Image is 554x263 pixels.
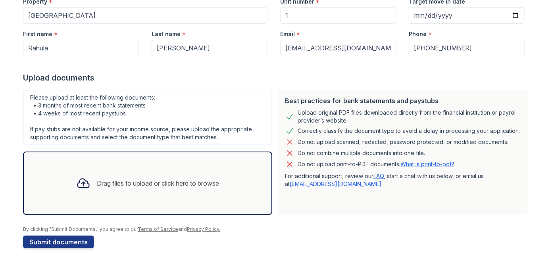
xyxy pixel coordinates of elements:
a: FAQ [373,173,384,179]
div: By clicking "Submit Documents," you agree to our and [23,226,531,232]
label: Last name [152,30,181,38]
div: Do not combine multiple documents into one file. [298,148,425,158]
a: Privacy Policy. [187,226,220,232]
div: Correctly classify the document type to avoid a delay in processing your application. [298,126,520,136]
p: Do not upload print-to-PDF documents. [298,160,454,168]
a: [EMAIL_ADDRESS][DOMAIN_NAME] [290,180,381,187]
div: Drag files to upload or click here to browse [97,179,219,188]
div: Best practices for bank statements and paystubs [285,96,521,106]
div: Please upload at least the following documents: • 3 months of most recent bank statements • 4 wee... [23,90,272,145]
label: Phone [409,30,427,38]
label: Email [280,30,295,38]
div: Do not upload scanned, redacted, password protected, or modified documents. [298,137,508,147]
label: First name [23,30,52,38]
div: Upload documents [23,72,531,83]
p: For additional support, review our , start a chat with us below, or email us at [285,172,521,188]
a: Terms of Service [138,226,178,232]
div: Upload original PDF files downloaded directly from the financial institution or payroll provider’... [298,109,521,125]
a: What is print-to-pdf? [400,161,454,167]
button: Submit documents [23,236,94,248]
